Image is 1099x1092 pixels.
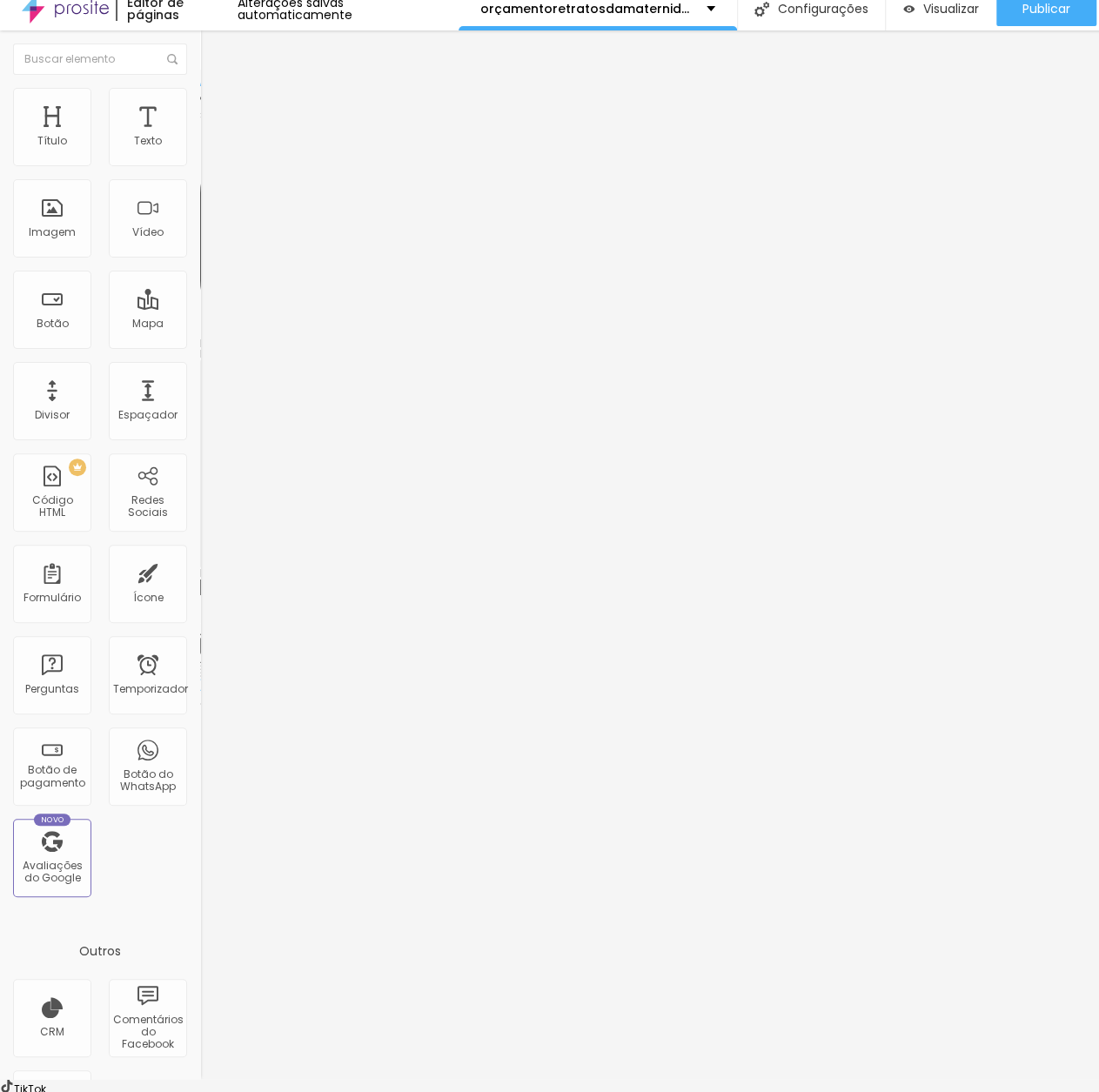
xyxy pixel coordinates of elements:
[128,492,168,519] font: Redes Sociais
[133,590,164,605] font: Ícone
[120,767,176,794] font: Botão do WhatsApp
[134,133,162,148] font: Texto
[118,407,178,422] font: Espaçador
[32,492,73,519] font: Código HTML
[132,316,164,331] font: Mapa
[25,681,79,696] font: Perguntas
[37,133,67,148] font: Título
[37,316,69,331] font: Botão
[132,224,164,239] font: Vídeo
[41,814,64,825] font: Novo
[23,590,81,605] font: Formulário
[79,942,121,960] font: Outros
[113,1012,184,1052] font: Comentários do Facebook
[23,858,83,885] font: Avaliações do Google
[40,1024,64,1039] font: CRM
[29,224,76,239] font: Imagem
[167,54,178,64] img: Ícone
[20,762,85,789] font: Botão de pagamento
[35,407,70,422] font: Divisor
[13,44,187,75] input: Buscar elemento
[903,2,915,17] img: view-1.svg
[754,2,769,17] img: Ícone
[113,681,188,696] font: Temporizador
